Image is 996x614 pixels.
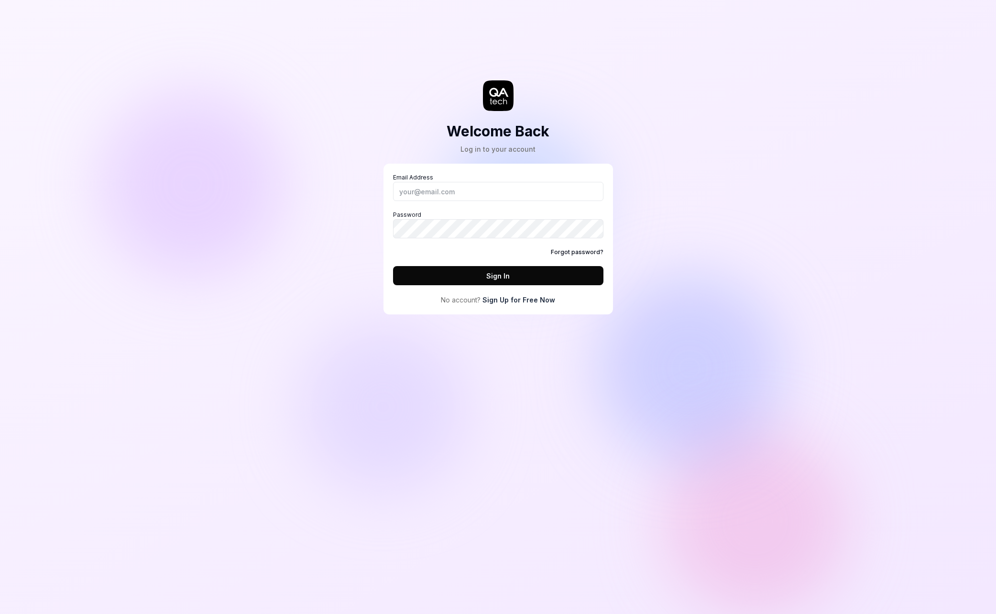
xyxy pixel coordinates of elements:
span: No account? [441,295,481,305]
label: Password [393,211,603,238]
h2: Welcome Back [447,121,549,142]
a: Forgot password? [551,248,603,257]
button: Sign In [393,266,603,285]
input: Password [393,219,603,238]
input: Email Address [393,182,603,201]
div: Log in to your account [447,144,549,154]
label: Email Address [393,173,603,201]
a: Sign Up for Free Now [482,295,555,305]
